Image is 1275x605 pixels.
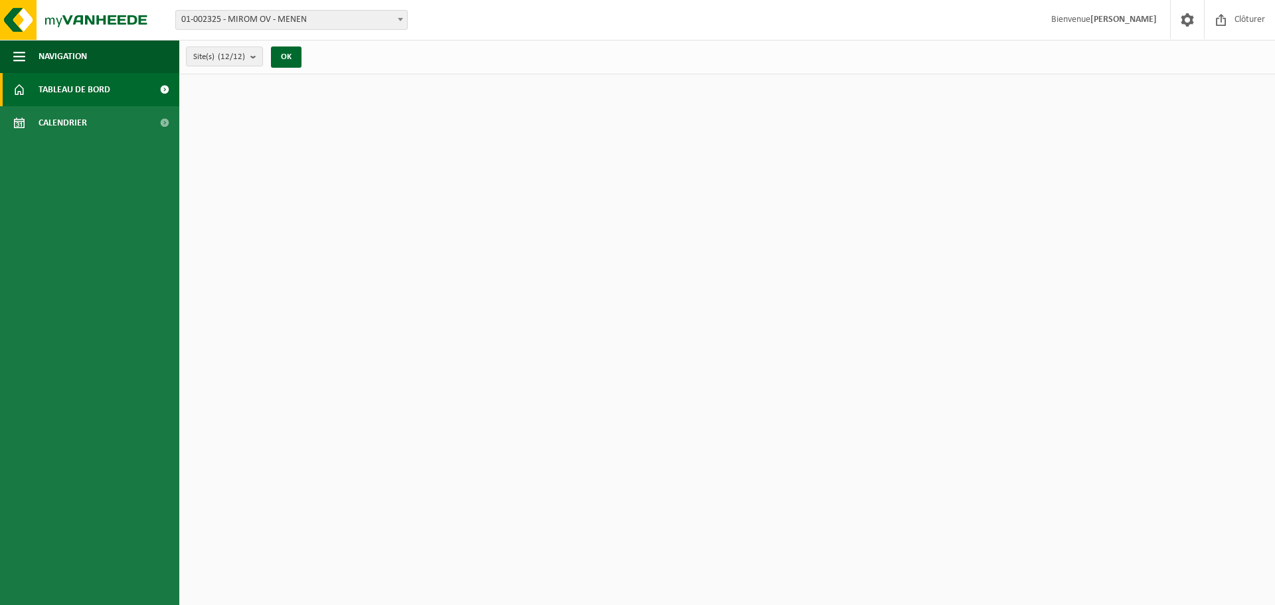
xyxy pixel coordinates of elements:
span: Tableau de bord [39,73,110,106]
span: Site(s) [193,47,245,67]
span: Navigation [39,40,87,73]
span: Calendrier [39,106,87,139]
button: OK [271,46,301,68]
span: 01-002325 - MIROM OV - MENEN [175,10,408,30]
count: (12/12) [218,52,245,61]
button: Site(s)(12/12) [186,46,263,66]
strong: [PERSON_NAME] [1090,15,1157,25]
span: 01-002325 - MIROM OV - MENEN [176,11,407,29]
